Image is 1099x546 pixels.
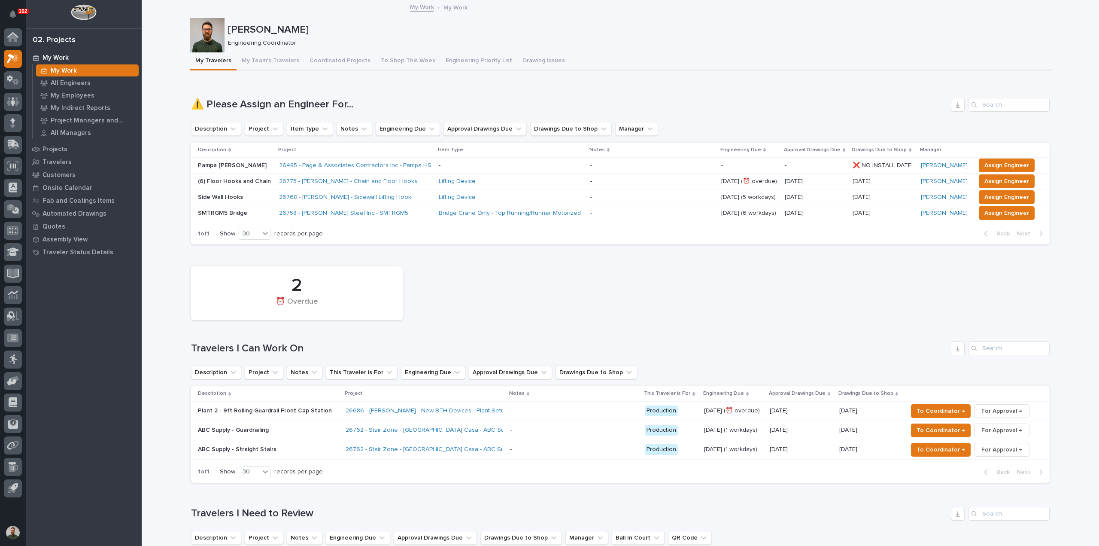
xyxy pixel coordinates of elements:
div: Production [645,406,678,416]
button: To Coordinator → [911,443,971,457]
button: Back [977,468,1013,476]
tr: Side Wall Hooks26768 - [PERSON_NAME] - Sidewall Lifting Hook Lifting Device - [DATE] (5 workdays)... [191,189,1050,205]
input: Search [968,98,1050,112]
div: - [510,427,512,434]
button: Notes [287,531,322,545]
p: Approval Drawings Due [769,389,826,398]
button: Assign Engineer [979,190,1035,204]
button: Ball In Court [612,531,665,545]
button: For Approval → [974,404,1029,418]
div: - [590,162,592,169]
div: - [590,210,592,217]
p: Show [220,468,235,476]
button: Drawing Issues [517,52,570,70]
p: Project [345,389,363,398]
a: [PERSON_NAME] [921,178,968,185]
tr: SMTRGM5 Bridge26758 - [PERSON_NAME] Steel Inc - SMTRGM5 Bridge Crane Only - Top Running/Runner Mo... [191,205,1050,221]
p: Customers [43,171,76,179]
p: All Engineers [51,79,91,87]
span: Back [991,230,1010,238]
a: All Managers [33,127,142,139]
p: records per page [274,230,323,238]
tr: Pampa [PERSON_NAME]26485 - Page & Associates Contractors Inc - Pampa HS Cranes -- --❌ NO INSTALL ... [191,158,1050,174]
p: [DATE] (5 workdays) [721,194,778,201]
div: - [510,407,512,415]
p: [DATE] [770,427,833,434]
p: Description [198,389,226,398]
p: This Traveler is For [644,389,690,398]
input: Search [968,507,1050,521]
a: Projects [26,143,142,156]
h1: ⚠️ Please Assign an Engineer For... [191,98,947,111]
p: Traveler Status Details [43,249,113,256]
a: My Work [26,51,142,64]
a: 26485 - Page & Associates Contractors Inc - Pampa HS Cranes [279,162,453,169]
div: - [590,194,592,201]
button: Project [245,531,283,545]
span: Next [1017,230,1035,238]
p: Description [198,145,226,155]
a: Project Managers and Engineers [33,114,142,126]
p: [DATE] [770,446,833,453]
div: Production [645,444,678,455]
button: Project [245,122,283,136]
button: My Team's Travelers [237,52,304,70]
p: Quotes [43,223,65,231]
a: 26686 - [PERSON_NAME] - New BTH Devices - Plant Setup [346,407,508,415]
p: Drawings Due to Shop [852,145,907,155]
button: Engineering Due [376,122,440,136]
a: Fab and Coatings Items [26,194,142,207]
p: My Work [51,67,77,75]
p: My Work [443,2,468,12]
div: 2 [206,275,388,296]
div: Search [968,342,1050,355]
button: Manager [615,122,658,136]
button: Description [191,122,241,136]
a: [PERSON_NAME] [921,162,968,169]
p: - [721,162,778,169]
a: 26775 - [PERSON_NAME] - Chain and Floor Hooks [279,178,417,185]
div: - [510,446,512,453]
button: Project [245,366,283,379]
p: [DATE] [853,192,872,201]
button: Coordinated Projects [304,52,376,70]
a: My Work [33,64,142,76]
button: Drawings Due to Shop [530,122,612,136]
p: (6) Floor Hooks and Chain [198,178,272,185]
a: My Employees [33,89,142,101]
button: To Coordinator → [911,404,971,418]
a: Onsite Calendar [26,181,142,194]
p: Fab and Coatings Items [43,197,115,205]
span: Assign Engineer [984,192,1029,202]
p: Automated Drawings [43,210,106,218]
button: Manager [565,531,608,545]
span: Back [991,468,1010,476]
p: [DATE] [839,406,859,415]
div: ⏰ Overdue [206,297,388,315]
a: Customers [26,168,142,181]
span: Assign Engineer [984,208,1029,218]
span: Next [1017,468,1035,476]
button: Drawings Due to Shop [480,531,562,545]
button: Approval Drawings Due [469,366,552,379]
p: Plant 2 - 9ft Rolling Guardrail Front Cap Station [198,407,339,415]
tr: ABC Supply - Straight Stairs26762 - Stair Zone - [GEOGRAPHIC_DATA] Casa - ABC Supply Office - Pro... [191,440,1050,459]
p: [DATE] [853,208,872,217]
p: - [439,162,583,169]
button: Description [191,531,241,545]
button: Next [1013,468,1050,476]
p: Notes [509,389,525,398]
a: 26758 - [PERSON_NAME] Steel Inc - SMTRGM5 [279,210,408,217]
button: For Approval → [974,424,1029,437]
p: Show [220,230,235,238]
p: [DATE] (⏰ overdue) [704,407,763,415]
p: Onsite Calendar [43,184,92,192]
p: Engineering Coordinator [228,40,1044,47]
a: 26762 - Stair Zone - [GEOGRAPHIC_DATA] Casa - ABC Supply Office [346,427,534,434]
span: For Approval → [981,425,1022,436]
p: Notes [589,145,605,155]
button: Engineering Due [326,531,390,545]
tr: Plant 2 - 9ft Rolling Guardrail Front Cap Station26686 - [PERSON_NAME] - New BTH Devices - Plant ... [191,401,1050,421]
a: My Work [410,2,434,12]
